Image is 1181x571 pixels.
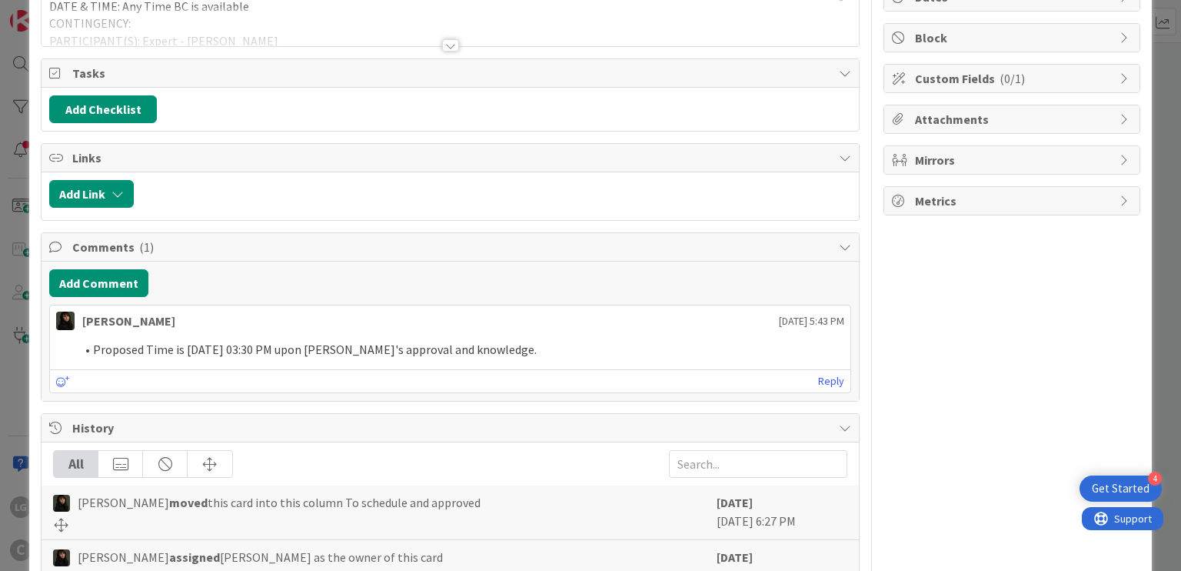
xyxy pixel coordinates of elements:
div: Get Started [1092,481,1149,496]
span: Comments [72,238,830,256]
b: [DATE] [717,495,753,510]
span: Custom Fields [915,69,1112,88]
button: Add Comment [49,269,148,297]
span: [PERSON_NAME] [PERSON_NAME] as the owner of this card [78,548,443,566]
input: Search... [669,450,847,478]
span: History [72,419,830,437]
li: Proposed Time is [DATE] 03:30 PM upon [PERSON_NAME]'s approval and knowledge. [75,341,843,359]
span: Tasks [72,64,830,82]
a: Reply [818,372,844,391]
span: [DATE] 5:43 PM [779,313,844,329]
span: Mirrors [915,151,1112,169]
b: moved [169,495,208,510]
div: [PERSON_NAME] [82,312,175,330]
img: ES [53,549,70,566]
span: Support [32,2,70,21]
b: [DATE] [717,549,753,565]
b: assigned [169,549,220,565]
span: ( 1 ) [139,239,154,255]
div: All [54,451,98,477]
img: ES [56,312,75,330]
div: 4 [1148,472,1162,486]
button: Add Checklist [49,95,157,123]
span: Links [72,149,830,167]
div: [DATE] 6:27 PM [717,493,847,532]
span: Block [915,28,1112,47]
span: ( 0/1 ) [1000,71,1025,86]
span: [PERSON_NAME] this card into this column To schedule and approved [78,493,481,512]
img: ES [53,495,70,512]
span: Attachments [915,110,1112,129]
button: Add Link [49,180,134,208]
div: Open Get Started checklist, remaining modules: 4 [1080,476,1162,502]
span: Metrics [915,192,1112,210]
